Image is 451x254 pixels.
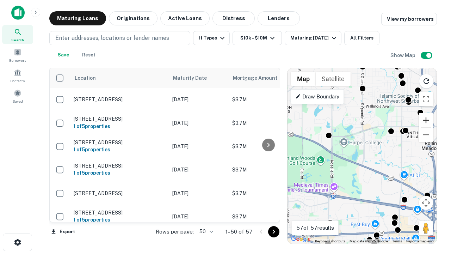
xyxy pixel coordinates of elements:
h6: Show Map [390,52,416,59]
button: Maturing Loans [49,11,106,25]
button: Maturing [DATE] [285,31,341,45]
p: $3.7M [232,213,303,220]
button: Drag Pegman onto the map to open Street View [419,221,433,235]
div: 0 0 [288,68,437,244]
p: Rows per page: [156,228,194,236]
button: Zoom out [419,128,433,142]
button: All Filters [344,31,379,45]
button: Zoom in [419,113,433,127]
span: Search [11,37,24,43]
button: Keyboard shortcuts [315,239,345,244]
button: Show street map [291,72,316,86]
div: 50 [197,226,214,237]
h6: 1 of 5 properties [74,122,165,130]
p: $3.7M [232,143,303,150]
button: Originations [109,11,157,25]
p: 1–50 of 57 [225,228,253,236]
p: [DATE] [172,166,225,174]
button: 11 Types [193,31,230,45]
span: Maturity Date [173,74,216,82]
p: [STREET_ADDRESS] [74,96,165,103]
p: $3.7M [232,96,303,103]
p: [STREET_ADDRESS] [74,163,165,169]
span: Saved [13,98,23,104]
button: Export [49,226,77,237]
button: Save your search to get updates of matches that match your search criteria. [52,48,75,62]
a: Open this area in Google Maps (opens a new window) [289,235,313,244]
button: Show satellite imagery [316,72,351,86]
iframe: Chat Widget [416,175,451,209]
span: Borrowers [9,58,26,63]
button: $10k - $10M [233,31,282,45]
p: [DATE] [172,119,225,127]
p: [DATE] [172,143,225,150]
img: capitalize-icon.png [11,6,25,20]
th: Location [70,68,169,88]
h6: 1 of 5 properties [74,169,165,177]
button: Reload search area [419,74,434,89]
p: [DATE] [172,96,225,103]
button: Go to next page [268,226,279,237]
a: Borrowers [2,46,33,65]
span: Mortgage Amount [233,74,286,82]
p: [STREET_ADDRESS] [74,116,165,122]
h6: 1 of 5 properties [74,146,165,153]
p: Enter addresses, locations or lender names [55,34,169,42]
a: Saved [2,86,33,105]
button: Distress [212,11,255,25]
h6: 1 of 5 properties [74,216,165,224]
img: Google [289,235,313,244]
a: Contacts [2,66,33,85]
button: Lenders [258,11,300,25]
a: View my borrowers [381,13,437,25]
p: 57 of 57 results [296,224,334,232]
a: Terms (opens in new tab) [392,239,402,243]
div: Maturing [DATE] [290,34,338,42]
p: Draw Boundary [295,92,339,101]
th: Maturity Date [169,68,229,88]
button: Active Loans [160,11,210,25]
span: Location [74,74,96,82]
p: [STREET_ADDRESS] [74,190,165,196]
span: Contacts [11,78,25,84]
th: Mortgage Amount [229,68,306,88]
span: Map data ©2025 Google [350,239,388,243]
p: [DATE] [172,213,225,220]
a: Report a map error [406,239,434,243]
button: Toggle fullscreen view [419,92,433,106]
p: [STREET_ADDRESS] [74,139,165,146]
button: Reset [78,48,100,62]
p: $3.7M [232,119,303,127]
p: [STREET_ADDRESS] [74,210,165,216]
p: $3.7M [232,166,303,174]
a: Search [2,25,33,44]
button: Enter addresses, locations or lender names [49,31,190,45]
p: $3.7M [232,189,303,197]
p: [DATE] [172,189,225,197]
